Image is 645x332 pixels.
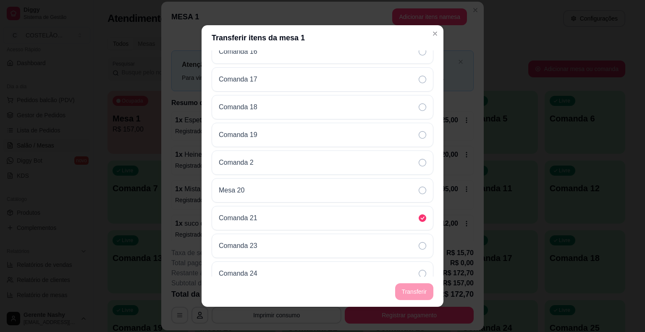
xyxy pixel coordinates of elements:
p: Comanda 21 [219,213,257,223]
p: Mesa 20 [219,185,244,195]
p: Comanda 16 [219,47,257,57]
p: Comanda 24 [219,269,257,279]
button: Close [428,27,442,40]
p: Comanda 23 [219,241,257,251]
p: Comanda 2 [219,158,254,168]
p: Comanda 18 [219,102,257,112]
p: Comanda 19 [219,130,257,140]
p: Comanda 17 [219,74,257,84]
header: Transferir itens da mesa 1 [202,25,443,50]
